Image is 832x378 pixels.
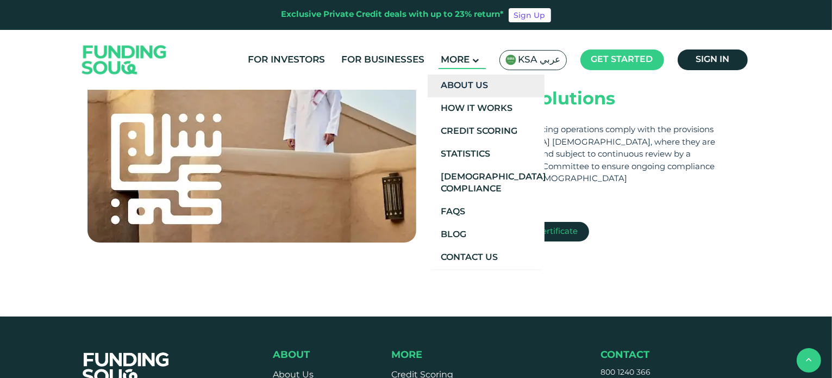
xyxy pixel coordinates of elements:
img: shariah-img [87,9,416,243]
button: back [797,348,821,373]
a: How It Works [428,97,545,120]
a: About Us [428,75,545,97]
a: For Businesses [339,51,428,69]
a: For Investors [246,51,328,69]
a: Statistics [428,143,545,166]
a: Sign in [678,49,748,70]
span: Sign in [696,55,729,64]
img: SA Flag [505,54,516,65]
a: Sign Up [509,8,551,22]
img: Logo [71,33,178,88]
div: Financial Solutions [442,87,719,113]
span: KSA عربي [518,54,561,66]
span: Contact [600,350,649,360]
a: Contact Us [428,246,545,269]
div: All investment and financing operations comply with the provisions of [DEMOGRAPHIC_DATA] [DEMOGRA... [442,124,719,197]
a: 800 1240 366 [600,369,650,376]
a: [DEMOGRAPHIC_DATA] Compliance [428,166,545,201]
span: More [441,55,470,65]
a: Credit Scoring [428,120,545,143]
div: Exclusive Private Credit deals with up to 23% return* [281,9,504,21]
span: Get started [591,55,653,64]
div: About [273,349,338,361]
span: More [391,350,422,360]
a: FAQs [428,201,545,224]
a: Blog [428,224,545,246]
